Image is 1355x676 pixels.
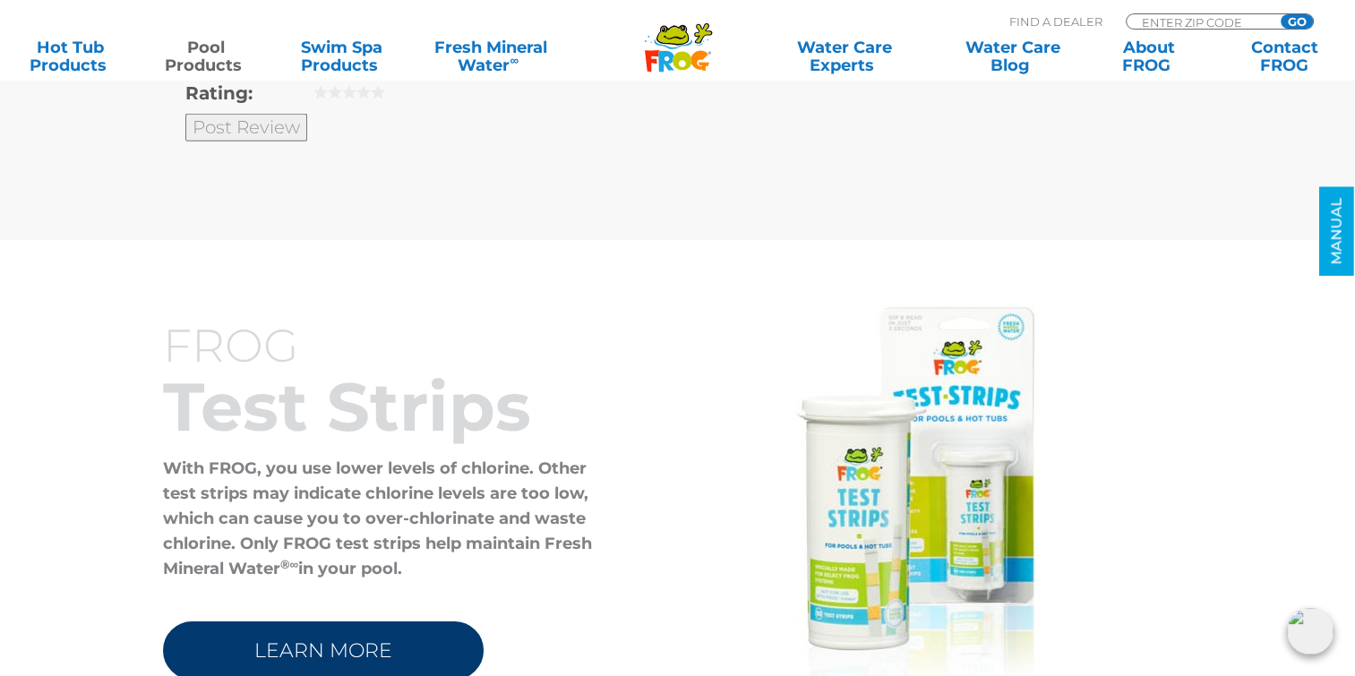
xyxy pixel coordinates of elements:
[356,85,371,99] a: 4
[371,85,385,99] a: 5
[510,53,519,67] sup: ∞
[1231,39,1337,74] a: ContactFROG
[289,39,395,74] a: Swim SpaProducts
[18,39,124,74] a: Hot TubProducts
[1287,608,1334,655] img: openIcon
[154,39,260,74] a: PoolProducts
[1319,187,1354,276] a: MANUAL
[1140,14,1261,30] input: Zip Code Form
[185,82,313,105] label: Rating:
[1096,39,1202,74] a: AboutFROG
[759,39,930,74] a: Water CareExperts
[960,39,1066,74] a: Water CareBlog
[163,456,620,581] p: With FROG, you use lower levels of chlorine. Other test strips may indicate chlorine levels are t...
[185,114,307,141] input: Post Review
[313,85,328,99] a: 1
[342,85,356,99] a: 3
[163,321,620,371] h3: FROG
[280,557,299,571] sup: ®∞
[1009,13,1102,30] p: Find A Dealer
[1281,14,1313,29] input: GO
[328,85,342,99] a: 2
[425,39,557,74] a: Fresh MineralWater∞
[163,371,620,442] h2: Test Strips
